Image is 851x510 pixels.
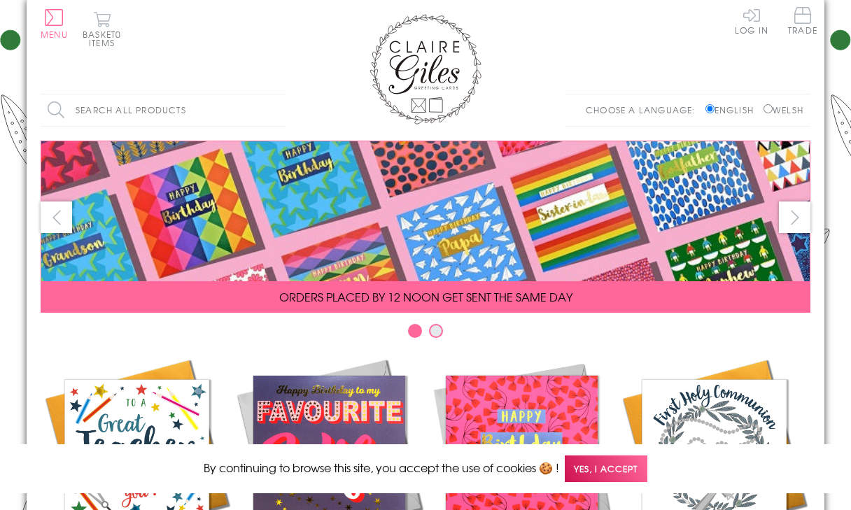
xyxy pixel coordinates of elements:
[565,455,647,483] span: Yes, I accept
[41,9,68,38] button: Menu
[370,14,481,125] img: Claire Giles Greetings Cards
[705,104,761,116] label: English
[764,104,773,113] input: Welsh
[779,201,810,233] button: next
[408,324,422,338] button: Carousel Page 1 (Current Slide)
[586,104,703,116] p: Choose a language:
[735,7,768,34] a: Log In
[705,104,715,113] input: English
[41,323,810,345] div: Carousel Pagination
[83,11,121,47] button: Basket0 items
[272,94,286,126] input: Search
[41,28,68,41] span: Menu
[788,7,817,34] span: Trade
[788,7,817,37] a: Trade
[764,104,803,116] label: Welsh
[89,28,121,49] span: 0 items
[41,201,72,233] button: prev
[41,94,286,126] input: Search all products
[429,324,443,338] button: Carousel Page 2
[279,288,572,305] span: ORDERS PLACED BY 12 NOON GET SENT THE SAME DAY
